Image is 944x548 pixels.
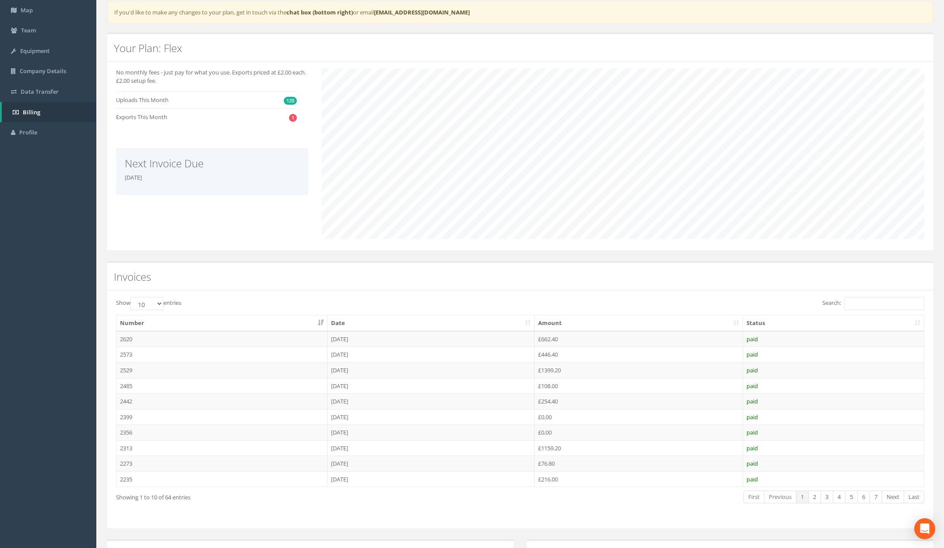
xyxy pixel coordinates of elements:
span: Equipment [20,47,49,55]
a: 1 [796,491,809,503]
h2: Next Invoice Due [125,158,299,169]
h2: Invoices [114,271,926,283]
td: 2235 [116,471,328,487]
td: [DATE] [328,378,534,394]
a: [EMAIL_ADDRESS][DOMAIN_NAME] [374,8,470,16]
span: Profile [19,128,37,136]
span: Data Transfer [21,88,59,95]
span: paid [747,475,758,483]
td: [DATE] [328,346,534,362]
td: [DATE] [328,393,534,409]
td: 2485 [116,378,328,394]
th: Amount: activate to sort column ascending [535,315,743,331]
li: Uploads This Month [116,91,297,109]
td: 2442 [116,393,328,409]
td: [DATE] [328,409,534,425]
td: £254.40 [535,393,743,409]
th: Number: activate to sort column ascending [116,315,328,331]
span: 1 [289,114,297,122]
div: Open Intercom Messenger [914,518,935,539]
td: £1159.20 [535,440,743,456]
td: £1399.20 [535,362,743,378]
span: paid [747,350,758,358]
a: Billing [2,102,96,123]
span: paid [747,444,758,452]
span: Map [21,6,33,14]
span: paid [747,335,758,343]
span: Billing [23,108,40,116]
span: paid [747,366,758,374]
div: If you'd like to make any changes to your plan, get in touch via the or email [107,1,933,24]
li: Exports This Month [116,108,297,126]
td: 2313 [116,440,328,456]
input: Search: [844,297,924,310]
a: Last [904,491,924,503]
td: 2356 [116,424,328,440]
span: paid [747,382,758,390]
td: [DATE] [328,471,534,487]
td: £216.00 [535,471,743,487]
td: 2620 [116,331,328,347]
span: Team [21,26,36,34]
td: [DATE] [328,440,534,456]
th: Date: activate to sort column ascending [328,315,534,331]
span: 120 [284,97,297,105]
td: 2529 [116,362,328,378]
a: 2 [808,491,821,503]
td: [DATE] [328,456,534,471]
p: [DATE] [125,173,299,182]
td: 2573 [116,346,328,362]
span: paid [747,413,758,421]
select: Showentries [130,297,163,310]
td: [DATE] [328,424,534,440]
a: chat box (bottom right) [286,8,353,16]
span: Company Details [20,67,66,75]
div: No monthly fees - just pay for what you use. Exports priced at £2.00 each. £2.00 setup fee. [109,68,315,194]
a: First [743,491,764,503]
a: 3 [821,491,833,503]
a: Next [882,491,904,503]
a: 7 [870,491,882,503]
span: paid [747,397,758,405]
a: 5 [845,491,858,503]
label: Search: [822,297,924,310]
a: Previous [764,491,796,503]
td: £446.40 [535,346,743,362]
span: paid [747,460,758,467]
span: paid [747,428,758,436]
td: £662.40 [535,331,743,347]
label: Show entries [116,297,181,310]
h2: Your Plan: Flex [114,42,926,54]
td: £0.00 [535,424,743,440]
td: 2399 [116,409,328,425]
td: £0.00 [535,409,743,425]
th: Status: activate to sort column ascending [743,315,924,331]
td: [DATE] [328,331,534,347]
a: 6 [857,491,870,503]
a: 4 [833,491,845,503]
td: £108.00 [535,378,743,394]
td: £76.80 [535,456,743,471]
td: [DATE] [328,362,534,378]
div: Showing 1 to 10 of 64 entries [116,490,445,502]
td: 2273 [116,456,328,471]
